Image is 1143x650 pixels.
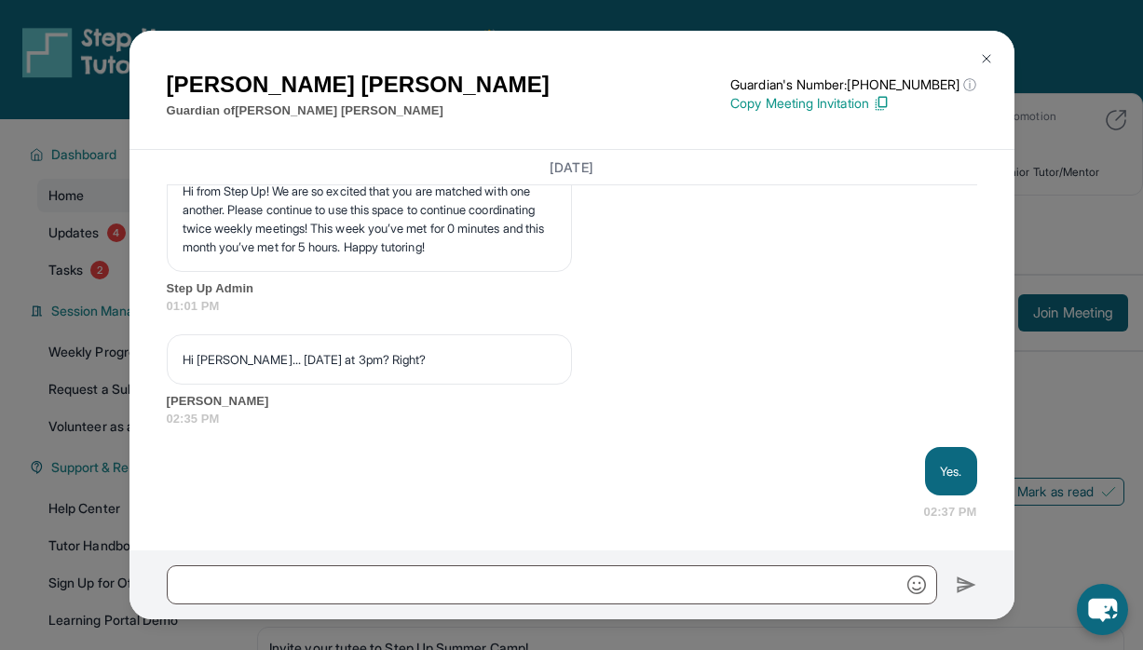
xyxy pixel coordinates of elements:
[730,94,976,113] p: Copy Meeting Invitation
[730,75,976,94] p: Guardian's Number: [PHONE_NUMBER]
[956,574,977,596] img: Send icon
[167,279,977,298] span: Step Up Admin
[1077,584,1128,635] button: chat-button
[940,462,961,481] p: Yes.
[183,350,556,369] p: Hi [PERSON_NAME]... [DATE] at 3pm? Right?
[183,182,556,256] p: Hi from Step Up! We are so excited that you are matched with one another. Please continue to use ...
[924,503,977,521] span: 02:37 PM
[167,68,550,102] h1: [PERSON_NAME] [PERSON_NAME]
[167,102,550,120] p: Guardian of [PERSON_NAME] [PERSON_NAME]
[167,297,977,316] span: 01:01 PM
[167,157,977,176] h3: [DATE]
[167,392,977,411] span: [PERSON_NAME]
[963,75,976,94] span: ⓘ
[907,576,926,594] img: Emoji
[979,51,994,66] img: Close Icon
[873,95,890,112] img: Copy Icon
[167,410,977,428] span: 02:35 PM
